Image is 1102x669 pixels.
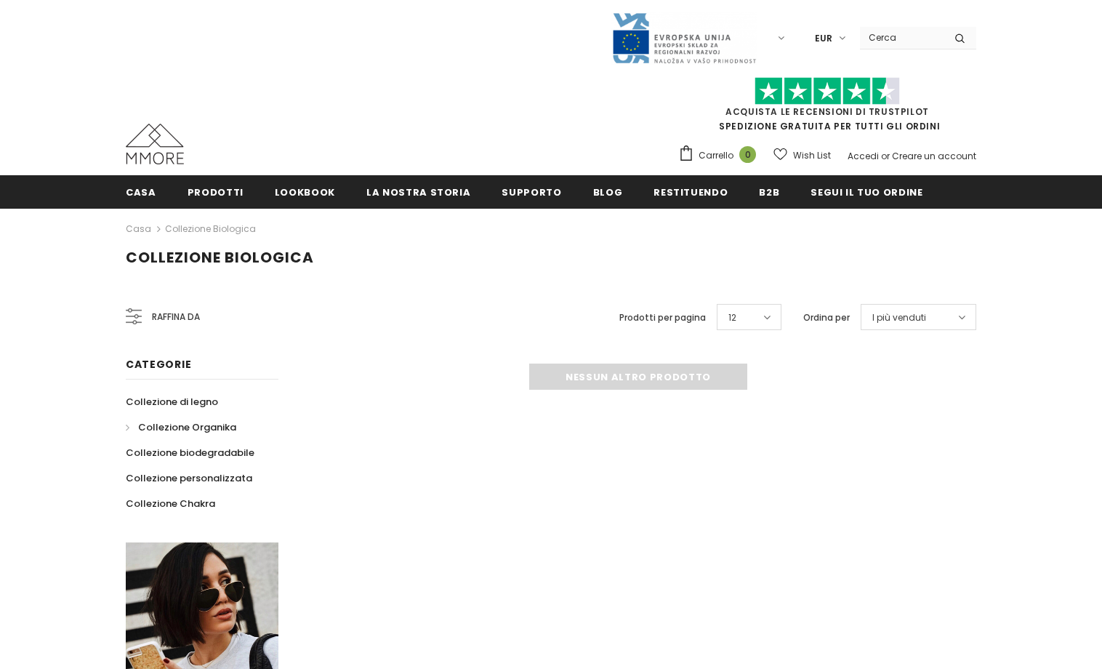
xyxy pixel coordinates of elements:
[793,148,831,163] span: Wish List
[165,223,256,235] a: Collezione biologica
[653,175,728,208] a: Restituendo
[502,175,561,208] a: supporto
[803,311,850,325] label: Ordina per
[126,124,184,164] img: Casi MMORE
[678,145,763,167] a: Carrello 0
[126,497,215,510] span: Collezione Chakra
[728,311,736,325] span: 12
[126,247,314,268] span: Collezione biologica
[872,311,926,325] span: I più venduti
[275,185,335,199] span: Lookbook
[502,185,561,199] span: supporto
[126,357,191,372] span: Categorie
[881,150,890,162] span: or
[126,389,218,414] a: Collezione di legno
[811,185,922,199] span: Segui il tuo ordine
[126,185,156,199] span: Casa
[739,146,756,163] span: 0
[653,185,728,199] span: Restituendo
[725,105,929,118] a: Acquista le recensioni di TrustPilot
[699,148,733,163] span: Carrello
[126,395,218,409] span: Collezione di legno
[611,12,757,65] img: Javni Razpis
[126,465,252,491] a: Collezione personalizzata
[619,311,706,325] label: Prodotti per pagina
[126,220,151,238] a: Casa
[366,175,470,208] a: La nostra storia
[126,471,252,485] span: Collezione personalizzata
[126,491,215,516] a: Collezione Chakra
[811,175,922,208] a: Segui il tuo ordine
[188,185,244,199] span: Prodotti
[138,420,236,434] span: Collezione Organika
[611,31,757,44] a: Javni Razpis
[848,150,879,162] a: Accedi
[773,143,831,168] a: Wish List
[892,150,976,162] a: Creare un account
[126,175,156,208] a: Casa
[860,27,944,48] input: Search Site
[759,185,779,199] span: B2B
[759,175,779,208] a: B2B
[366,185,470,199] span: La nostra storia
[678,84,976,132] span: SPEDIZIONE GRATUITA PER TUTTI GLI ORDINI
[126,446,254,460] span: Collezione biodegradabile
[815,31,832,46] span: EUR
[275,175,335,208] a: Lookbook
[593,175,623,208] a: Blog
[126,440,254,465] a: Collezione biodegradabile
[188,175,244,208] a: Prodotti
[755,77,900,105] img: Fidati di Pilot Stars
[152,309,200,325] span: Raffina da
[126,414,236,440] a: Collezione Organika
[593,185,623,199] span: Blog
